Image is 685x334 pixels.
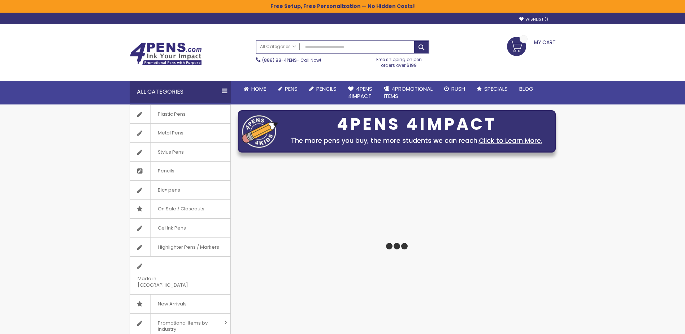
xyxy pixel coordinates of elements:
[272,81,303,97] a: Pens
[316,85,337,93] span: Pencils
[130,269,212,294] span: Made in [GEOGRAPHIC_DATA]
[262,57,321,63] span: - Call Now!
[130,105,230,124] a: Plastic Pens
[130,124,230,142] a: Metal Pens
[130,257,230,294] a: Made in [GEOGRAPHIC_DATA]
[285,85,298,93] span: Pens
[262,57,297,63] a: (888) 88-4PENS
[130,181,230,200] a: Bic® pens
[130,200,230,218] a: On Sale / Closeouts
[150,124,191,142] span: Metal Pens
[438,81,471,97] a: Rush
[242,115,278,148] img: four_pen_logo.png
[484,85,508,93] span: Specials
[150,295,194,313] span: New Arrivals
[282,117,552,132] div: 4PENS 4IMPACT
[260,44,296,50] span: All Categories
[342,81,378,104] a: 4Pens4impact
[130,143,230,162] a: Stylus Pens
[348,85,372,100] span: 4Pens 4impact
[130,81,231,103] div: All Categories
[150,162,182,180] span: Pencils
[130,162,230,180] a: Pencils
[130,42,202,65] img: 4Pens Custom Pens and Promotional Products
[479,136,542,145] a: Click to Learn More.
[451,85,465,93] span: Rush
[238,81,272,97] a: Home
[282,136,552,146] div: The more pens you buy, the more students we can reach.
[150,219,193,237] span: Gel Ink Pens
[256,41,300,53] a: All Categories
[369,54,429,68] div: Free shipping on pen orders over $199
[130,238,230,257] a: Highlighter Pens / Markers
[130,295,230,313] a: New Arrivals
[150,200,212,218] span: On Sale / Closeouts
[303,81,342,97] a: Pencils
[130,219,230,237] a: Gel Ink Pens
[150,105,193,124] span: Plastic Pens
[378,81,438,104] a: 4PROMOTIONALITEMS
[150,238,226,257] span: Highlighter Pens / Markers
[251,85,266,93] span: Home
[150,181,187,200] span: Bic® pens
[513,81,539,97] a: Blog
[150,143,191,162] span: Stylus Pens
[519,17,548,22] a: Wishlist
[384,85,433,100] span: 4PROMOTIONAL ITEMS
[471,81,513,97] a: Specials
[519,85,533,93] span: Blog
